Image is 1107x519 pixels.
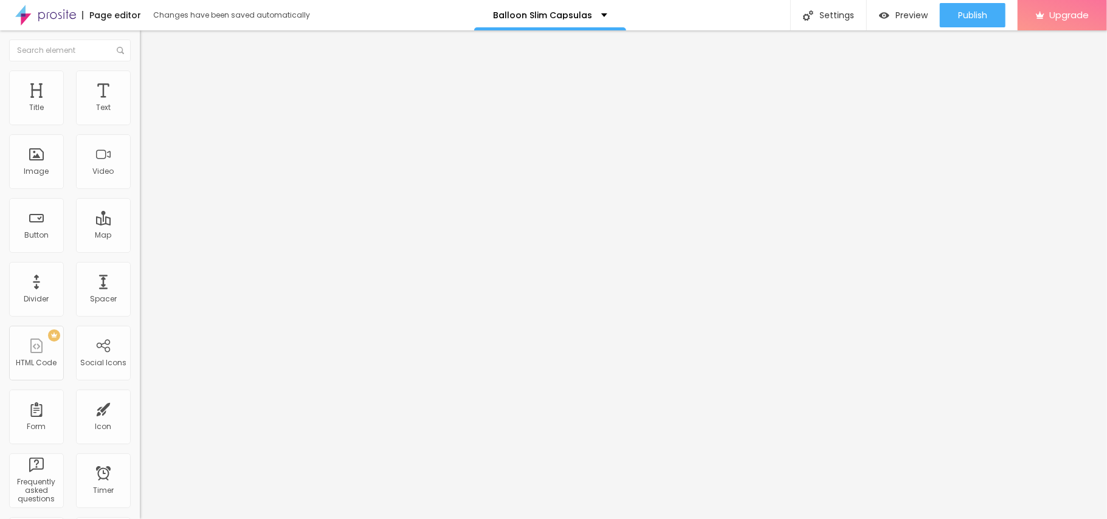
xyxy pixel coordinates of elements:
div: Spacer [90,295,117,303]
div: Image [24,167,49,176]
input: Search element [9,40,131,61]
span: Publish [958,10,987,20]
div: Form [27,422,46,431]
div: Page editor [82,11,141,19]
img: Icone [803,10,813,21]
div: Divider [24,295,49,303]
div: Text [96,103,111,112]
p: Balloon Slim Capsulas [493,11,592,19]
span: Preview [895,10,928,20]
img: view-1.svg [879,10,889,21]
div: Changes have been saved automatically [153,12,310,19]
button: Preview [867,3,940,27]
div: Frequently asked questions [12,478,60,504]
div: Button [24,231,49,239]
span: Upgrade [1049,10,1089,20]
button: Publish [940,3,1005,27]
div: Icon [95,422,112,431]
div: Social Icons [80,359,126,367]
div: Title [29,103,44,112]
div: Map [95,231,112,239]
div: HTML Code [16,359,57,367]
img: Icone [117,47,124,54]
div: Timer [93,486,114,495]
iframe: Editor [140,30,1107,519]
div: Video [93,167,114,176]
